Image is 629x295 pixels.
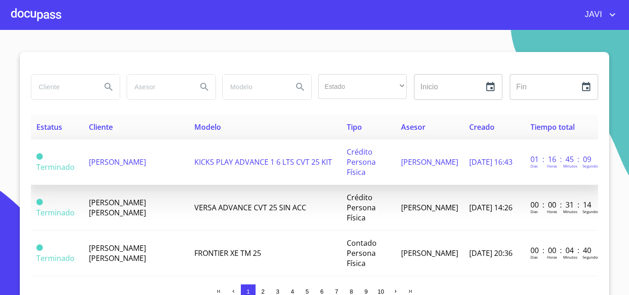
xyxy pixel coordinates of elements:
p: Horas [547,255,557,260]
span: 1 [246,288,250,295]
span: [PERSON_NAME] [PERSON_NAME] [89,197,146,218]
p: Segundos [582,209,600,214]
span: [DATE] 16:43 [469,157,513,167]
span: 8 [349,288,353,295]
span: Tipo [347,122,362,132]
p: 00 : 00 : 04 : 40 [530,245,593,255]
p: Dias [530,209,538,214]
span: 7 [335,288,338,295]
button: Search [98,76,120,98]
span: 10 [378,288,384,295]
span: 2 [261,288,264,295]
span: 6 [320,288,323,295]
span: 5 [305,288,309,295]
span: KICKS PLAY ADVANCE 1 6 LTS CVT 25 KIT [194,157,332,167]
span: [DATE] 14:26 [469,202,513,213]
span: [PERSON_NAME] [89,157,146,167]
span: JAVI [578,7,607,22]
p: Minutos [563,255,577,260]
span: [PERSON_NAME] [PERSON_NAME] [89,243,146,263]
span: [PERSON_NAME] [401,157,458,167]
span: 9 [364,288,367,295]
button: account of current user [578,7,618,22]
span: Terminado [36,162,75,172]
span: [PERSON_NAME] [401,248,458,258]
span: Terminado [36,199,43,205]
span: Contado Persona Física [347,238,377,268]
span: Creado [469,122,495,132]
span: FRONTIER XE TM 25 [194,248,261,258]
p: Dias [530,255,538,260]
p: Horas [547,209,557,214]
span: 4 [291,288,294,295]
span: Terminado [36,153,43,160]
span: Terminado [36,253,75,263]
input: search [31,75,94,99]
span: Estatus [36,122,62,132]
p: Dias [530,163,538,168]
p: Minutos [563,163,577,168]
span: Cliente [89,122,113,132]
button: Search [289,76,311,98]
button: Search [193,76,215,98]
span: VERSA ADVANCE CVT 25 SIN ACC [194,202,306,213]
input: search [223,75,285,99]
span: [DATE] 20:36 [469,248,513,258]
p: 00 : 00 : 31 : 14 [530,200,593,210]
span: Terminado [36,208,75,218]
span: Modelo [194,122,221,132]
span: Asesor [401,122,425,132]
input: search [127,75,190,99]
p: 01 : 16 : 45 : 09 [530,154,593,164]
p: Horas [547,163,557,168]
span: 3 [276,288,279,295]
span: Crédito Persona Física [347,192,376,223]
span: [PERSON_NAME] [401,202,458,213]
p: Minutos [563,209,577,214]
p: Segundos [582,255,600,260]
p: Segundos [582,163,600,168]
span: Terminado [36,244,43,251]
span: Crédito Persona Física [347,147,376,177]
span: Tiempo total [530,122,575,132]
div: ​ [318,74,407,99]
